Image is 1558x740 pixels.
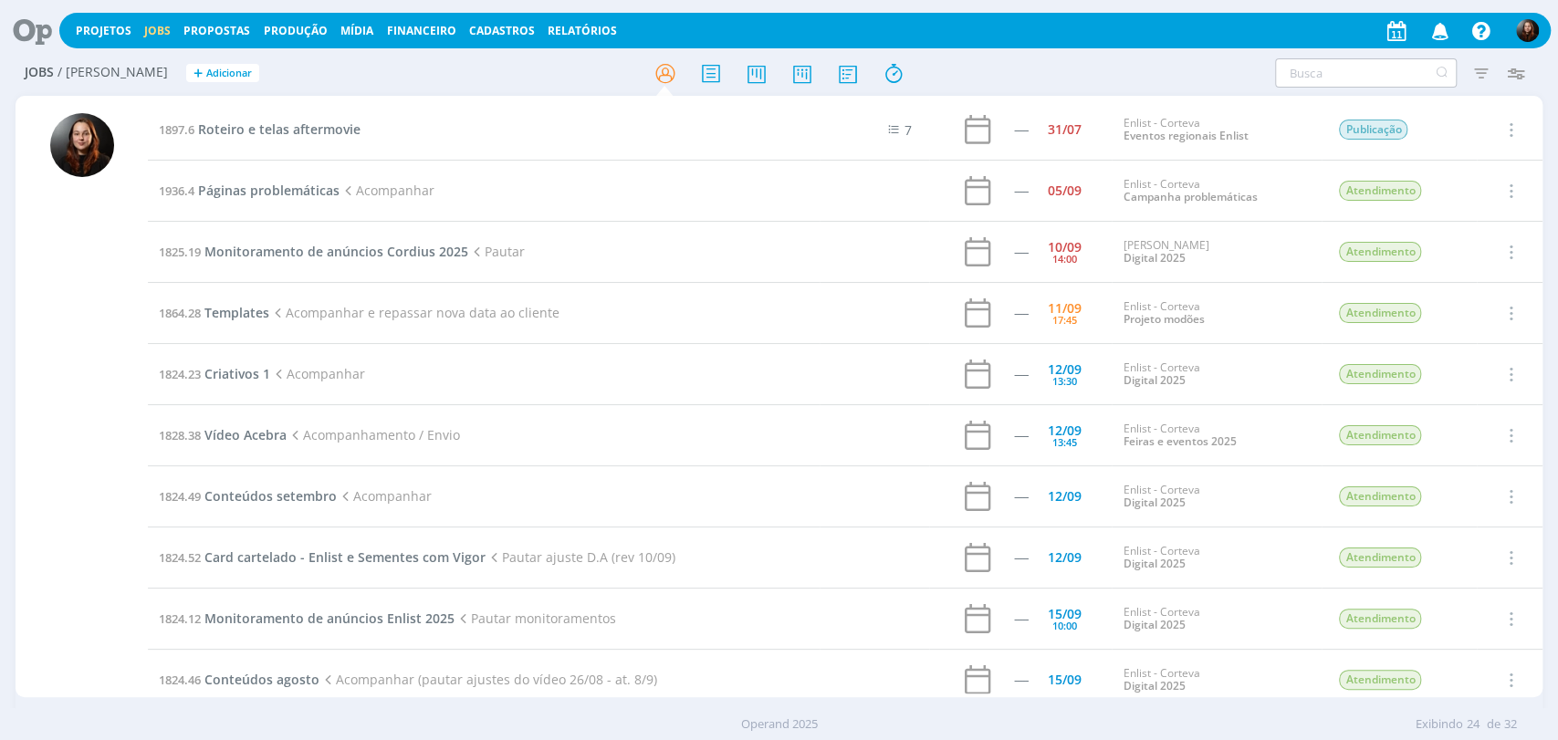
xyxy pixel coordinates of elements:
[1339,181,1421,201] span: Atendimento
[1052,437,1077,447] div: 13:45
[1123,361,1311,388] div: Enlist - Corteva
[1048,184,1082,197] div: 05/09
[1014,551,1028,564] div: -----
[1014,429,1028,442] div: -----
[1052,376,1077,386] div: 13:30
[1048,490,1082,503] div: 12/09
[1048,424,1082,437] div: 12/09
[159,427,201,443] span: 1828.38
[340,23,373,38] a: Mídia
[1123,189,1257,204] a: Campanha problemáticas
[464,24,540,38] button: Cadastros
[204,548,486,566] span: Card cartelado - Enlist e Sementes com Vigor
[382,24,462,38] button: Financeiro
[1123,433,1236,449] a: Feiras e eventos 2025
[1048,302,1082,315] div: 11/09
[469,23,535,38] span: Cadastros
[1339,120,1407,140] span: Publicação
[335,24,379,38] button: Mídia
[1048,673,1082,686] div: 15/09
[159,365,270,382] a: 1824.23Criativos 1
[548,23,617,38] a: Relatórios
[1014,673,1028,686] div: -----
[1123,250,1185,266] a: Digital 2025
[1339,670,1421,690] span: Atendimento
[159,488,201,505] span: 1824.49
[204,426,287,443] span: Vídeo Acebra
[1123,667,1311,693] div: Enlist - Corteva
[204,487,337,505] span: Conteúdos setembro
[159,487,337,505] a: 1824.49Conteúdos setembro
[468,243,525,260] span: Pautar
[139,24,176,38] button: Jobs
[159,244,201,260] span: 1825.19
[1048,551,1082,564] div: 12/09
[25,65,54,80] span: Jobs
[1516,19,1539,42] img: E
[159,182,340,199] a: 1936.4Páginas problemáticas
[319,671,657,688] span: Acompanhar (pautar ajustes do vídeo 26/08 - at. 8/9)
[186,64,259,83] button: +Adicionar
[1123,678,1185,693] a: Digital 2025
[1339,609,1421,629] span: Atendimento
[1052,315,1077,325] div: 17:45
[542,24,622,38] button: Relatórios
[1123,372,1185,388] a: Digital 2025
[159,121,194,138] span: 1897.6
[198,182,340,199] span: Páginas problemáticas
[1123,422,1311,449] div: Enlist - Corteva
[340,182,434,199] span: Acompanhar
[1339,425,1421,445] span: Atendimento
[486,548,675,566] span: Pautar ajuste D.A (rev 10/09)
[269,304,559,321] span: Acompanhar e repassar nova data ao cliente
[70,24,137,38] button: Projetos
[204,671,319,688] span: Conteúdos agosto
[1052,254,1077,264] div: 14:00
[159,610,201,627] span: 1824.12
[1123,545,1311,571] div: Enlist - Corteva
[204,304,269,321] span: Templates
[178,24,256,38] button: Propostas
[144,23,171,38] a: Jobs
[1487,715,1500,734] span: de
[159,305,201,321] span: 1864.28
[1014,184,1028,197] div: -----
[1339,547,1421,568] span: Atendimento
[1123,311,1204,327] a: Projeto modões
[287,426,460,443] span: Acompanhamento / Envio
[159,610,455,627] a: 1824.12Monitoramento de anúncios Enlist 2025
[387,23,456,38] a: Financeiro
[58,65,168,80] span: / [PERSON_NAME]
[204,243,468,260] span: Monitoramento de anúncios Cordius 2025
[76,23,131,38] a: Projetos
[159,304,269,321] a: 1864.28Templates
[159,366,201,382] span: 1824.23
[1048,123,1082,136] div: 31/07
[1339,364,1421,384] span: Atendimento
[1339,242,1421,262] span: Atendimento
[159,182,194,199] span: 1936.4
[1014,245,1028,258] div: -----
[159,426,287,443] a: 1828.38Vídeo Acebra
[1504,715,1517,734] span: 32
[1515,15,1540,47] button: E
[1339,486,1421,506] span: Atendimento
[198,120,361,138] span: Roteiro e telas aftermovie
[1467,715,1480,734] span: 24
[204,365,270,382] span: Criativos 1
[50,113,114,177] img: E
[1416,715,1463,734] span: Exibindo
[159,548,486,566] a: 1824.52Card cartelado - Enlist e Sementes com Vigor
[264,23,328,38] a: Produção
[159,671,319,688] a: 1824.46Conteúdos agosto
[1339,303,1421,323] span: Atendimento
[337,487,432,505] span: Acompanhar
[159,672,201,688] span: 1824.46
[1014,612,1028,625] div: -----
[1048,241,1082,254] div: 10/09
[1014,368,1028,380] div: -----
[1123,495,1185,510] a: Digital 2025
[1123,606,1311,632] div: Enlist - Corteva
[183,23,250,38] span: Propostas
[1123,484,1311,510] div: Enlist - Corteva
